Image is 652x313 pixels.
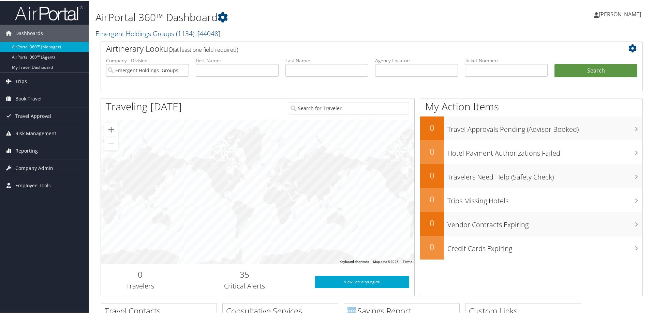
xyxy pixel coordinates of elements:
button: Zoom in [104,122,118,136]
a: Emergent Holdings Groups [95,28,220,37]
h3: Vendor Contracts Expiring [447,216,642,229]
label: Agency Locator: [375,57,458,63]
a: 0Credit Cards Expiring [420,235,642,259]
button: Zoom out [104,136,118,150]
h3: Trips Missing Hotels [447,192,642,205]
h3: Travel Approvals Pending (Advisor Booked) [447,121,642,134]
h1: Traveling [DATE] [106,99,182,113]
span: , [ 44048 ] [194,28,220,37]
span: Employee Tools [15,176,51,193]
span: Company Admin [15,159,53,176]
span: Risk Management [15,124,56,141]
h3: Travelers Need Help (Safety Check) [447,168,642,181]
span: (at least one field required) [173,45,238,53]
h2: 0 [420,240,444,252]
h3: Credit Cards Expiring [447,240,642,253]
h2: 35 [184,268,305,280]
span: Trips [15,72,27,89]
a: 0Travel Approvals Pending (Advisor Booked) [420,116,642,140]
label: Last Name: [285,57,368,63]
input: Search for Traveler [289,101,409,114]
h3: Travelers [106,281,174,290]
img: airportal-logo.png [15,4,83,20]
h2: 0 [106,268,174,280]
span: Map data ©2025 [373,259,399,263]
a: 0Travelers Need Help (Safety Check) [420,163,642,187]
label: Company - Division: [106,57,189,63]
a: Open this area in Google Maps (opens a new window) [103,255,125,264]
h2: Airtinerary Lookup [106,42,592,54]
h1: AirPortal 360™ Dashboard [95,10,464,24]
img: Google [103,255,125,264]
a: 0Hotel Payment Authorizations Failed [420,140,642,163]
h2: 0 [420,193,444,204]
h3: Hotel Payment Authorizations Failed [447,144,642,157]
h2: 0 [420,217,444,228]
span: Reporting [15,142,38,159]
button: Search [554,63,637,77]
a: 0Vendor Contracts Expiring [420,211,642,235]
label: First Name: [196,57,279,63]
h2: 0 [420,145,444,157]
h1: My Action Items [420,99,642,113]
a: Terms (opens in new tab) [403,259,412,263]
span: ( 1134 ) [176,28,194,37]
a: 0Trips Missing Hotels [420,187,642,211]
a: View SecurityLogic® [315,275,409,287]
span: Book Travel [15,90,42,107]
span: Travel Approval [15,107,51,124]
label: Ticket Number: [465,57,548,63]
button: Keyboard shortcuts [340,259,369,264]
span: Dashboards [15,24,43,41]
h2: 0 [420,169,444,181]
span: [PERSON_NAME] [599,10,641,17]
h3: Critical Alerts [184,281,305,290]
h2: 0 [420,121,444,133]
a: [PERSON_NAME] [594,3,648,24]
